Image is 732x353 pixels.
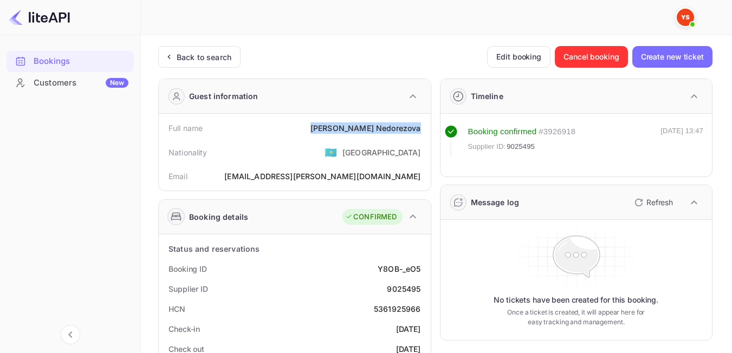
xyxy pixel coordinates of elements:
[378,263,420,274] div: Y8OB-_eO5
[374,303,421,315] div: 5361925966
[106,78,128,88] div: New
[34,55,128,68] div: Bookings
[677,9,694,26] img: Yandex Support
[539,126,575,138] div: # 3926918
[342,147,421,158] div: [GEOGRAPHIC_DATA]
[9,9,70,26] img: LiteAPI logo
[504,308,649,327] p: Once a ticket is created, it will appear here for easy tracking and management.
[468,126,537,138] div: Booking confirmed
[396,323,421,335] div: [DATE]
[7,51,134,72] div: Bookings
[471,90,503,102] div: Timeline
[487,46,550,68] button: Edit booking
[34,77,128,89] div: Customers
[177,51,231,63] div: Back to search
[7,51,134,71] a: Bookings
[471,197,520,208] div: Message log
[169,283,208,295] div: Supplier ID
[310,122,421,134] div: [PERSON_NAME] Nedorezova
[646,197,673,208] p: Refresh
[169,171,187,182] div: Email
[189,211,248,223] div: Booking details
[660,126,703,157] div: [DATE] 13:47
[169,263,207,274] div: Booking ID
[325,142,337,162] span: United States
[507,141,535,152] span: 9025495
[169,122,203,134] div: Full name
[61,325,80,344] button: Collapse navigation
[468,141,506,152] span: Supplier ID:
[169,147,208,158] div: Nationality
[494,295,658,305] p: No tickets have been created for this booking.
[169,303,185,315] div: HCN
[345,212,397,223] div: CONFIRMED
[555,46,628,68] button: Cancel booking
[7,73,134,94] div: CustomersNew
[189,90,258,102] div: Guest information
[632,46,712,68] button: Create new ticket
[169,323,200,335] div: Check-in
[628,194,677,211] button: Refresh
[7,73,134,93] a: CustomersNew
[169,243,260,254] div: Status and reservations
[387,283,420,295] div: 9025495
[224,171,420,182] div: [EMAIL_ADDRESS][PERSON_NAME][DOMAIN_NAME]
